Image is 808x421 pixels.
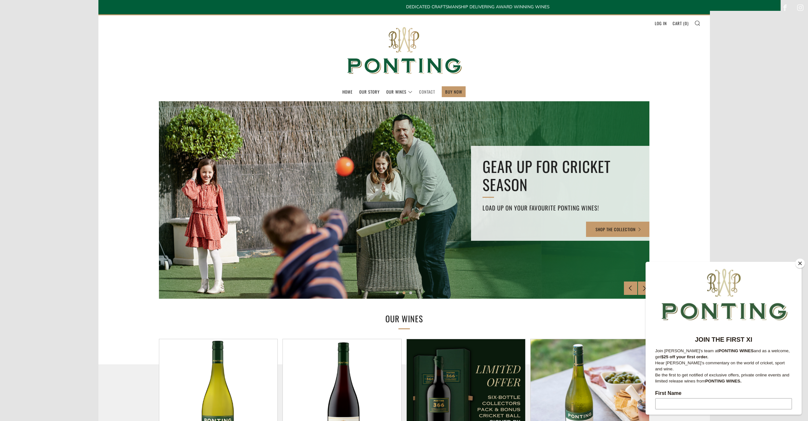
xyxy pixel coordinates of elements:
label: First Name [10,129,147,136]
a: Log in [655,18,667,28]
span: 0 [685,20,687,26]
strong: PONTING WINES [73,87,108,91]
h2: OUR WINES [299,312,509,325]
button: 2 [403,291,405,294]
button: Close [795,259,805,268]
p: Join [PERSON_NAME]'s team at and as a welcome, get [10,86,147,98]
p: Hear [PERSON_NAME]'s commentary on the world of cricket, sport and wine. [10,98,147,110]
a: Contact [419,87,435,97]
label: Email [10,182,147,190]
button: 3 [409,291,412,294]
a: Our Wines [386,87,412,97]
h4: Load up on your favourite Ponting Wines! [483,202,638,213]
p: Be the first to get notified of exclusive offers, private online events and limited release wines... [10,110,147,122]
label: Last Name [10,155,147,163]
h2: GEAR UP FOR CRICKET SEASON [483,157,638,194]
a: Home [342,87,353,97]
span: We will send you a confirmation email to subscribe. I agree to sign up to the Ponting Wines newsl... [10,228,143,256]
strong: PONTING WINES. [60,117,96,122]
button: 1 [396,291,399,294]
a: BUY NOW [445,87,462,97]
strong: JOIN THE FIRST XI [49,74,107,81]
strong: $25 off your first order. [16,93,63,97]
input: Subscribe [10,209,147,220]
a: SHOP THE COLLECTION [586,222,651,237]
a: Our Story [359,87,380,97]
img: Ponting Wines [340,15,468,86]
a: Cart (0) [673,18,689,28]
